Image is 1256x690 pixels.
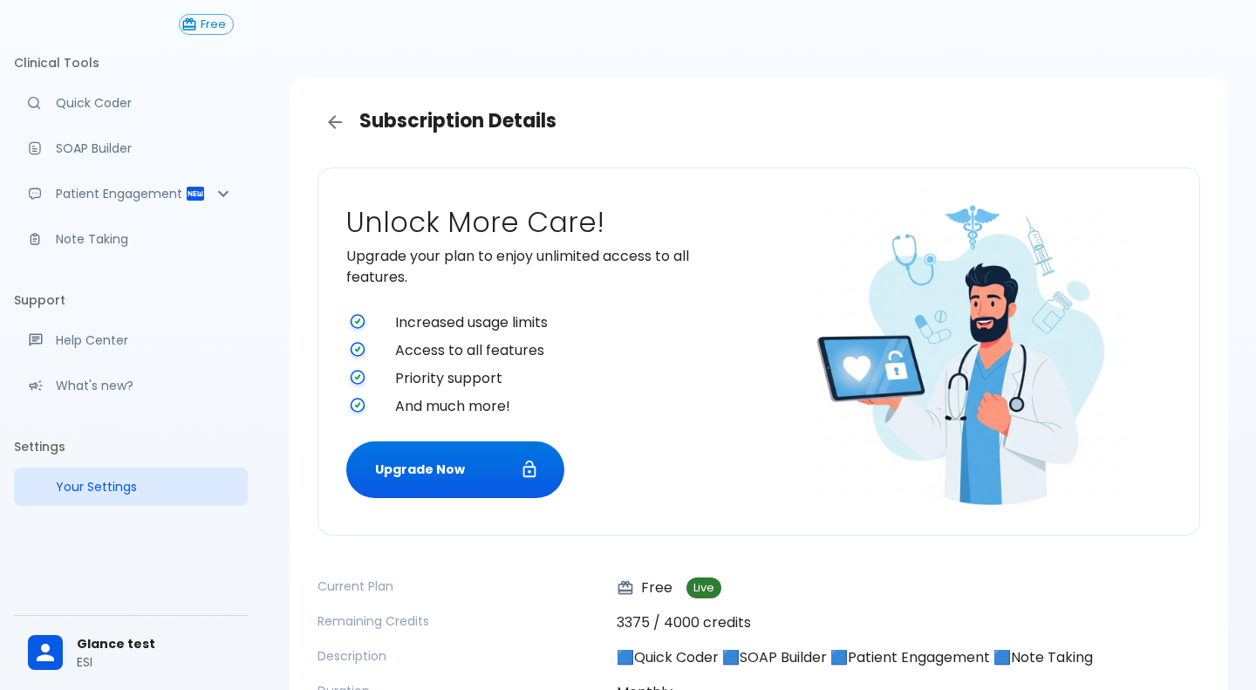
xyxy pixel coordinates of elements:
a: Get help from our support team [14,321,248,359]
p: Help Center [56,331,234,349]
div: Recent updates and feature releases [14,366,248,405]
p: Note Taking [56,230,234,248]
span: And much more! [395,396,752,417]
a: Moramiz: Find ICD10AM codes instantly [14,84,248,122]
a: Advanced note-taking [14,220,248,258]
p: Your Settings [56,478,234,495]
h2: Unlock More Care! [346,206,752,239]
a: Click to view or change your subscription [179,14,248,35]
button: Upgrade Now [346,441,564,498]
p: Remaining Credits [317,612,603,630]
button: Free [179,14,234,35]
a: Manage your settings [14,468,248,506]
span: Live [686,582,721,595]
span: Glance test [77,635,234,653]
p: Free [617,577,672,598]
a: Back [317,105,352,140]
li: Clinical Tools [14,42,248,84]
span: Free [194,18,233,31]
li: Support [14,279,248,321]
a: Docugen: Compose a clinical documentation in seconds [14,129,248,167]
p: ESI [77,653,234,671]
span: Increased usage limits [395,312,752,333]
p: Quick Coder [56,94,234,112]
div: Patient Reports & Referrals [14,174,248,213]
p: 3375 / 4000 credits [617,612,1200,633]
span: Priority support [395,368,752,389]
span: Access to all features [395,340,752,361]
p: 🟦Quick Coder 🟦SOAP Builder 🟦Patient Engagement 🟦Note Taking [617,647,1200,668]
h3: Subscription Details [317,105,1200,140]
li: Settings [14,426,248,468]
p: Description [317,647,603,665]
img: doctor-unlocking-care [795,175,1143,524]
p: SOAP Builder [56,140,234,157]
p: Patient Engagement [56,185,185,202]
p: Current Plan [317,577,603,595]
p: What's new? [56,377,234,394]
p: Upgrade your plan to enjoy unlimited access to all features. [346,246,752,288]
div: Glance testESI [14,623,248,683]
